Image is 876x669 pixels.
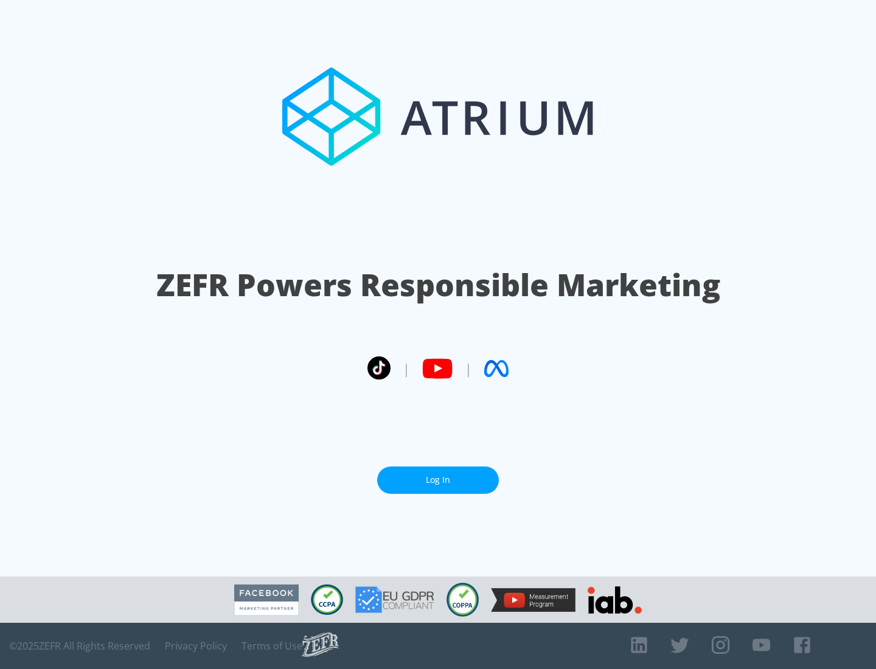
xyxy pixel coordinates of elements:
a: Privacy Policy [165,640,227,652]
span: © 2025 ZEFR All Rights Reserved [9,640,150,652]
img: Facebook Marketing Partner [234,584,299,615]
a: Terms of Use [242,640,302,652]
img: YouTube Measurement Program [491,588,575,612]
img: IAB [588,586,642,614]
img: COPPA Compliant [447,583,479,617]
span: | [403,359,410,378]
img: GDPR Compliant [355,586,434,613]
img: CCPA Compliant [311,584,343,615]
a: Log In [377,466,499,494]
h1: ZEFR Powers Responsible Marketing [156,264,720,306]
span: | [465,359,472,378]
